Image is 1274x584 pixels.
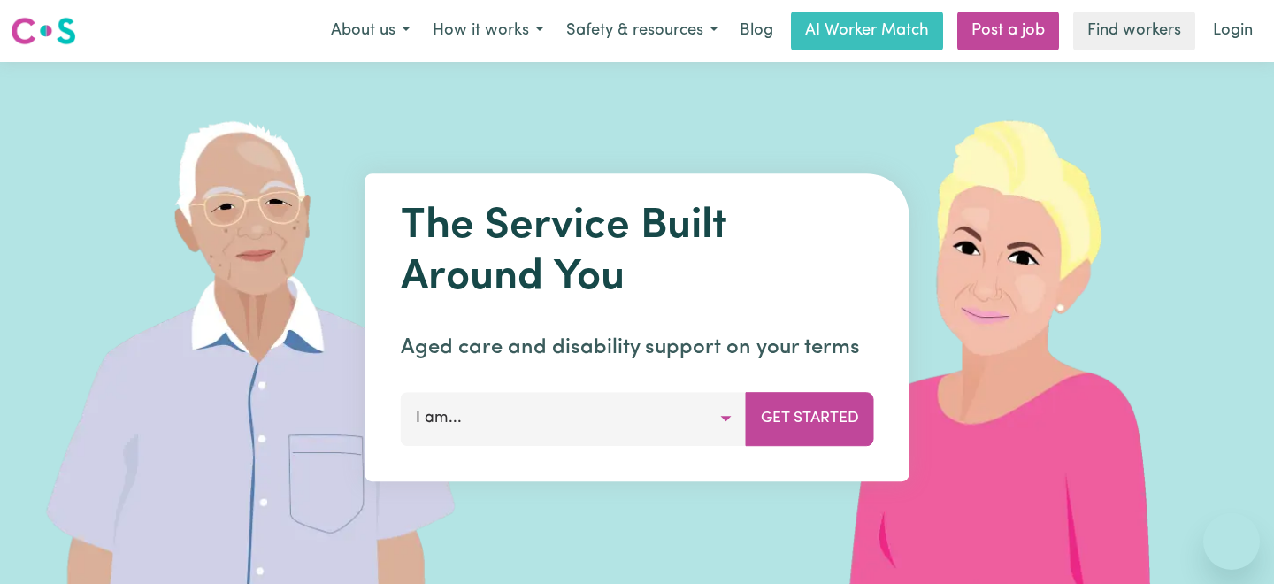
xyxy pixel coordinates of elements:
a: Careseekers logo [11,11,76,51]
h1: The Service Built Around You [401,202,874,304]
a: Find workers [1073,12,1195,50]
a: Post a job [957,12,1059,50]
button: How it works [421,12,555,50]
iframe: Button to launch messaging window [1203,513,1260,570]
a: Login [1202,12,1263,50]
button: Safety & resources [555,12,729,50]
button: I am... [401,392,747,445]
p: Aged care and disability support on your terms [401,332,874,364]
img: Careseekers logo [11,15,76,47]
button: About us [319,12,421,50]
a: AI Worker Match [791,12,943,50]
a: Blog [729,12,784,50]
button: Get Started [746,392,874,445]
